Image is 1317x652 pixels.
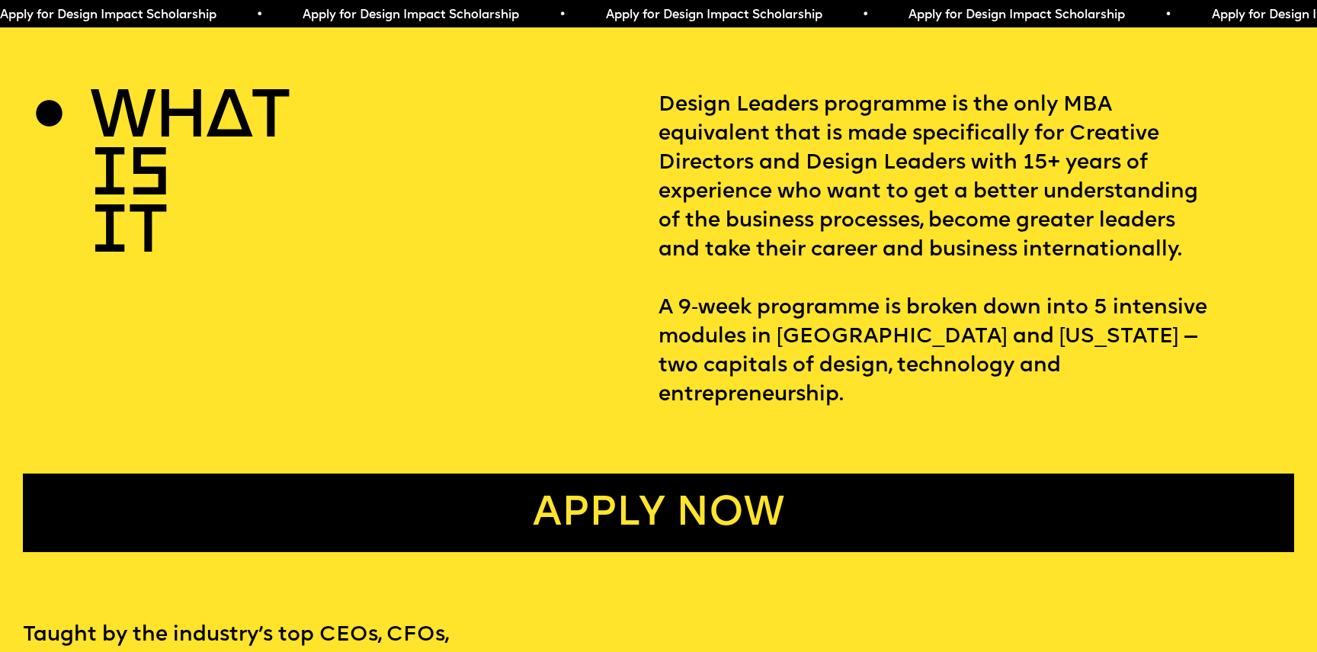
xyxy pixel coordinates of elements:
span: • [559,9,566,21]
a: Apply now [23,474,1294,552]
span: • [256,9,263,21]
p: Design Leaders programme is the only MBA equivalent that is made specifically for Creative Direct... [658,91,1294,410]
h2: WHAT IS IT [90,91,195,264]
span: • [862,9,869,21]
span: • [1165,9,1171,21]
